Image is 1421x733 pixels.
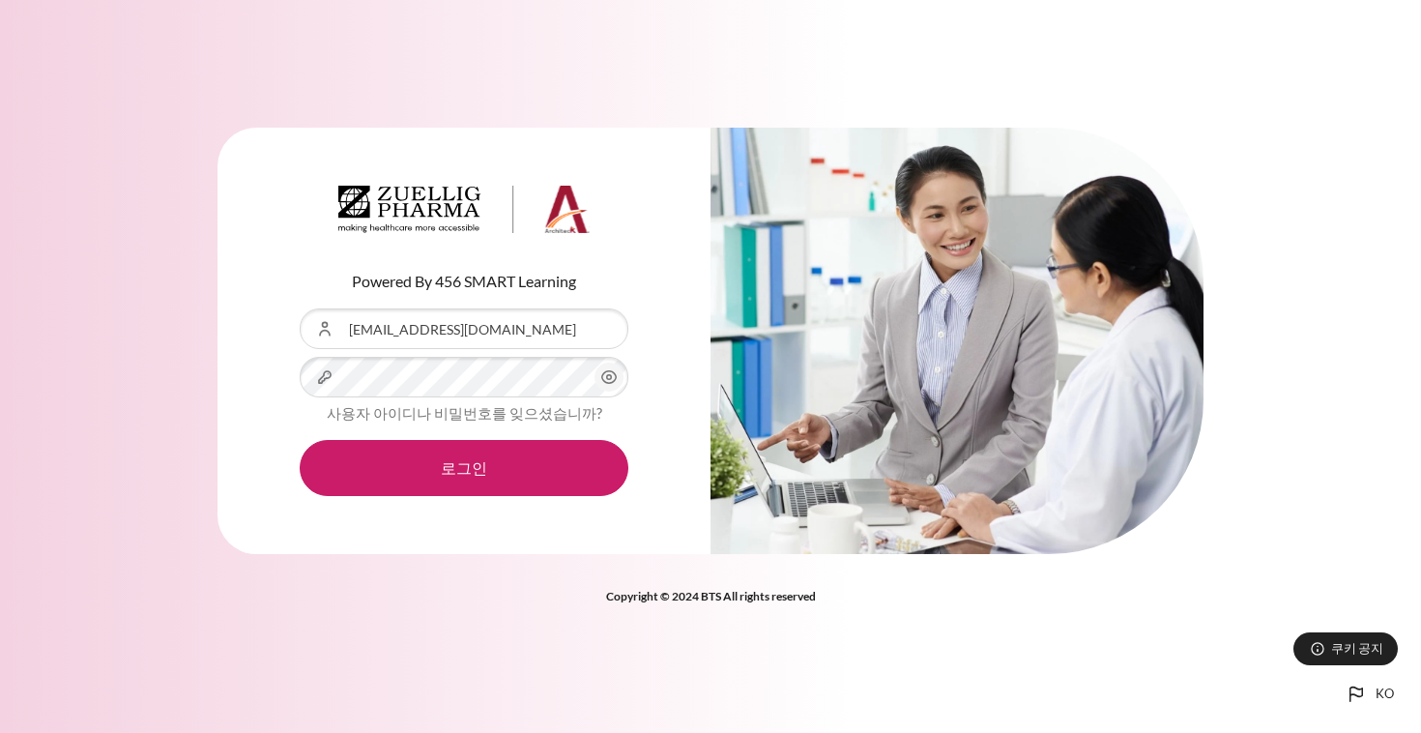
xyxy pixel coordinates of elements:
[1293,632,1398,665] button: 쿠키 공지
[1376,685,1394,704] span: ko
[300,308,628,349] input: 사용자 아이디
[606,589,816,603] strong: Copyright © 2024 BTS All rights reserved
[300,270,628,293] p: Powered By 456 SMART Learning
[338,186,590,234] img: Architeck
[1337,675,1402,714] button: Languages
[327,404,602,422] a: 사용자 아이디나 비밀번호를 잊으셨습니까?
[300,440,628,496] button: 로그인
[338,186,590,242] a: Architeck
[1331,639,1383,658] span: 쿠키 공지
